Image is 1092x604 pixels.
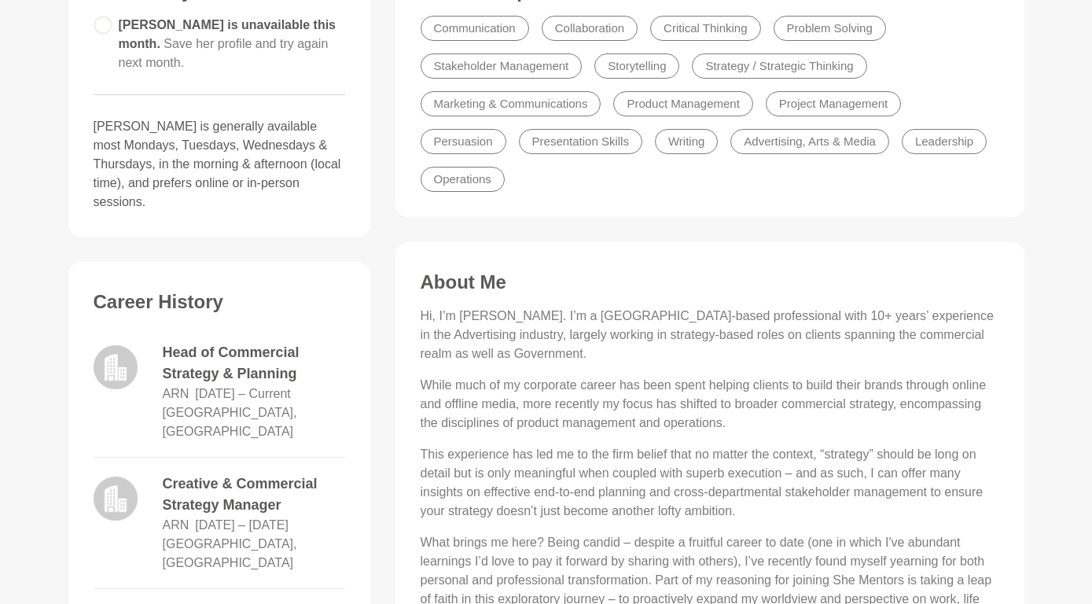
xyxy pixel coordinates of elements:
[163,403,345,441] dd: [GEOGRAPHIC_DATA], [GEOGRAPHIC_DATA]
[94,290,345,314] h3: Career History
[94,477,138,521] img: logo
[421,376,999,433] p: While much of my corporate career has been spent helping clients to build their brands through on...
[163,473,345,516] dd: Creative & Commercial Strategy Manager
[163,516,189,535] dd: ARN
[94,117,345,212] p: [PERSON_NAME] is generally available most Mondays, Tuesdays, Wednesdays & Thursdays, in the morni...
[119,37,329,69] span: Save her profile and try again next month.
[195,518,289,532] time: [DATE] – [DATE]
[163,535,345,573] dd: [GEOGRAPHIC_DATA], [GEOGRAPHIC_DATA]
[195,516,289,535] dd: November 2017 – November 2020
[163,342,345,385] dd: Head of Commercial Strategy & Planning
[421,271,999,294] h3: About Me
[421,445,999,521] p: This experience has led me to the firm belief that no matter the context, “strategy” should be lo...
[421,307,999,363] p: Hi, I’m [PERSON_NAME]. I’m a [GEOGRAPHIC_DATA]-based professional with 10+ years’ experience in t...
[163,385,189,403] dd: ARN
[94,345,138,389] img: logo
[195,385,291,403] dd: November 2020 – Current
[119,18,336,69] span: [PERSON_NAME] is unavailable this month.
[195,387,291,400] time: [DATE] – Current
